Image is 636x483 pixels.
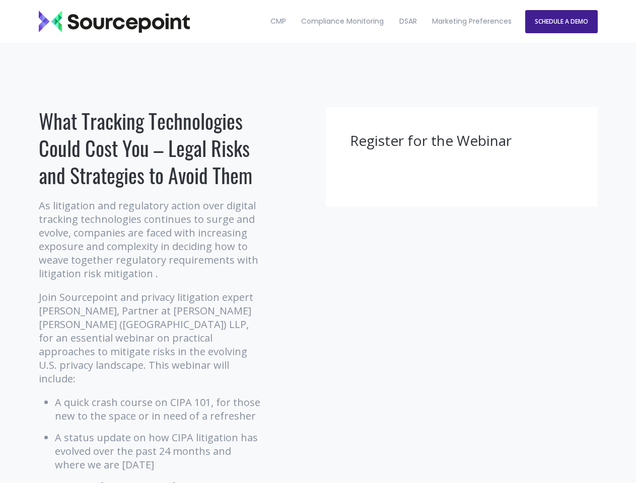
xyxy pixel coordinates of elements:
[55,431,263,471] li: A status update on how CIPA litigation has evolved over the past 24 months and where we are [DATE]
[350,131,574,150] h3: Register for the Webinar
[55,395,263,423] li: A quick crash course on CIPA 101, for those new to the space or in need of a refresher
[39,11,190,33] img: Sourcepoint_logo_black_transparent (2)-2
[39,199,263,280] p: As litigation and regulatory action over digital tracking technologies continues to surge and evo...
[525,10,598,33] a: SCHEDULE A DEMO
[39,107,263,189] h1: What Tracking Technologies Could Cost You – Legal Risks and Strategies to Avoid Them
[39,290,263,385] p: Join Sourcepoint and privacy litigation expert [PERSON_NAME], Partner at [PERSON_NAME] [PERSON_NA...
